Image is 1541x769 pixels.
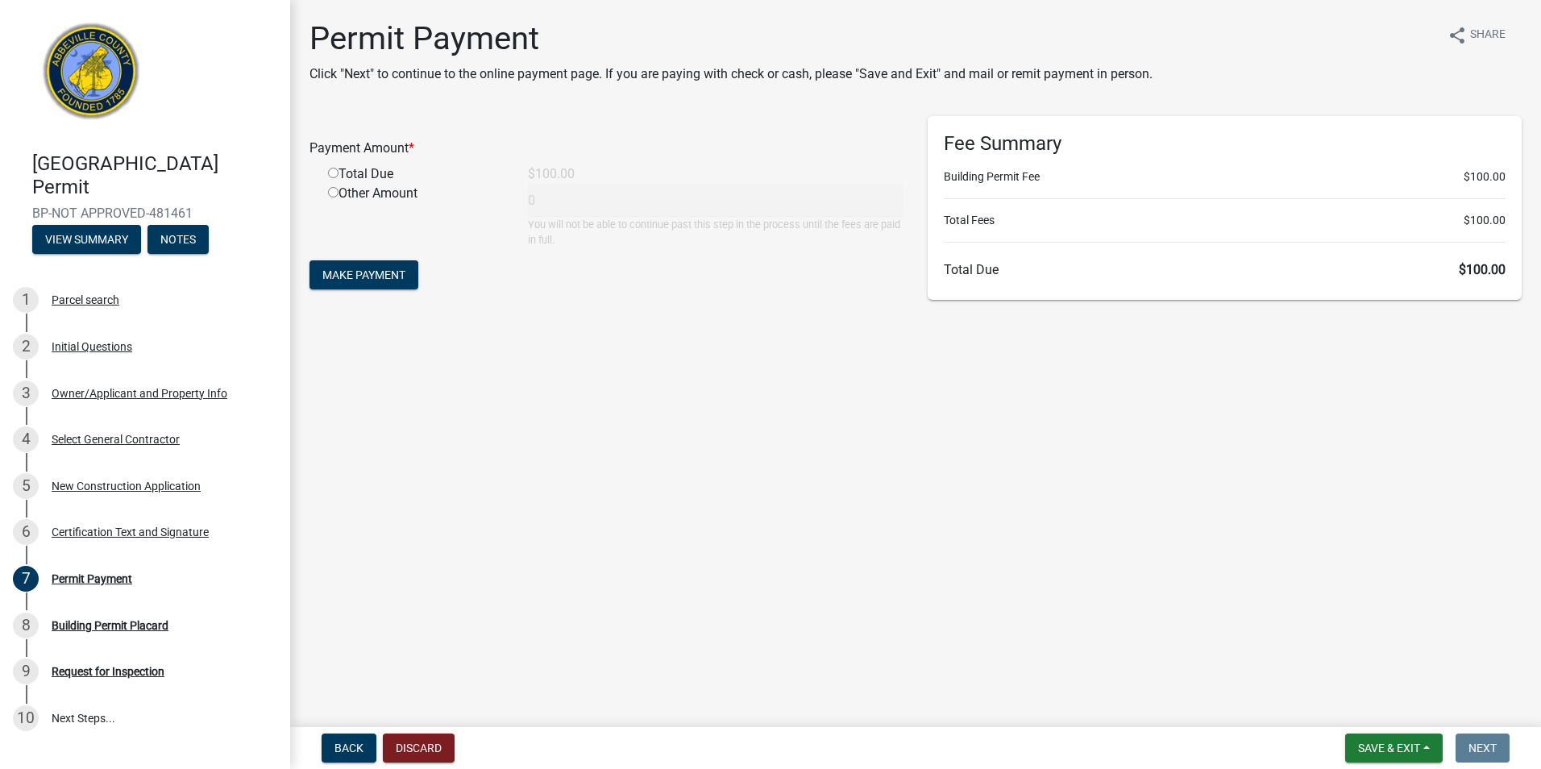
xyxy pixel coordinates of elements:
[13,613,39,638] div: 8
[316,164,516,184] div: Total Due
[1358,742,1420,754] span: Save & Exit
[52,294,119,306] div: Parcel search
[52,341,132,352] div: Initial Questions
[316,184,516,247] div: Other Amount
[1456,734,1510,763] button: Next
[52,620,168,631] div: Building Permit Placard
[13,287,39,313] div: 1
[1464,212,1506,229] span: $100.00
[1468,742,1497,754] span: Next
[32,234,141,247] wm-modal-confirm: Summary
[13,659,39,684] div: 9
[1470,26,1506,45] span: Share
[52,526,209,538] div: Certification Text and Signature
[32,17,151,135] img: Abbeville County, South Carolina
[147,234,209,247] wm-modal-confirm: Notes
[32,152,277,199] h4: [GEOGRAPHIC_DATA] Permit
[52,434,180,445] div: Select General Contractor
[13,334,39,360] div: 2
[13,426,39,452] div: 4
[52,480,201,492] div: New Construction Application
[13,380,39,406] div: 3
[322,268,405,281] span: Make Payment
[1435,19,1518,51] button: shareShare
[309,64,1153,84] p: Click "Next" to continue to the online payment page. If you are paying with check or cash, please...
[1345,734,1443,763] button: Save & Exit
[13,519,39,545] div: 6
[147,225,209,254] button: Notes
[944,262,1506,277] h6: Total Due
[32,225,141,254] button: View Summary
[944,132,1506,156] h6: Fee Summary
[13,566,39,592] div: 7
[1459,262,1506,277] span: $100.00
[383,734,455,763] button: Discard
[944,168,1506,185] li: Building Permit Fee
[13,705,39,731] div: 10
[52,388,227,399] div: Owner/Applicant and Property Info
[13,473,39,499] div: 5
[309,260,418,289] button: Make Payment
[32,206,258,221] span: BP-NOT APPROVED-481461
[1448,26,1467,45] i: share
[944,212,1506,229] li: Total Fees
[309,19,1153,58] h1: Permit Payment
[1464,168,1506,185] span: $100.00
[52,573,132,584] div: Permit Payment
[52,666,164,677] div: Request for Inspection
[334,742,363,754] span: Back
[322,734,376,763] button: Back
[297,139,916,158] div: Payment Amount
